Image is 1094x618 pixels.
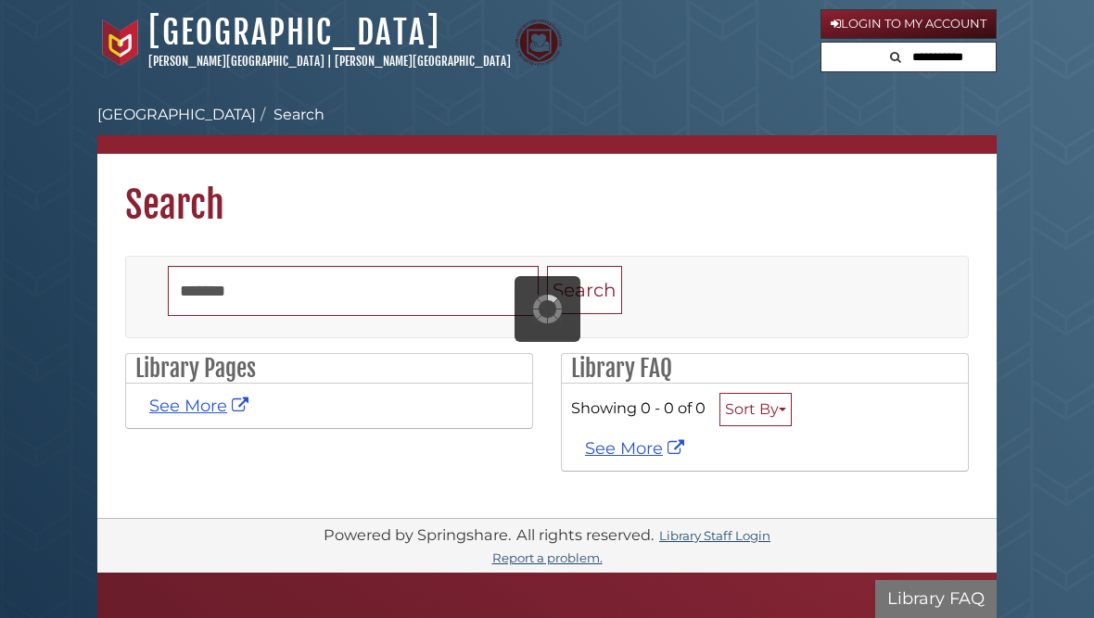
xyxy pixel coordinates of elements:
i: Search [890,51,901,63]
li: Search [256,104,324,126]
h2: Library Pages [126,354,532,384]
a: [GEOGRAPHIC_DATA] [97,106,256,123]
button: Search [884,43,907,68]
button: Sort By [719,393,792,426]
button: Search [547,266,622,315]
a: [PERSON_NAME][GEOGRAPHIC_DATA] [335,54,511,69]
h1: Search [97,154,997,228]
a: [PERSON_NAME][GEOGRAPHIC_DATA] [148,54,324,69]
nav: breadcrumb [97,104,997,154]
a: Report a problem. [492,550,603,565]
img: Calvin Theological Seminary [515,19,562,66]
span: | [327,54,332,69]
a: [GEOGRAPHIC_DATA] [148,12,440,53]
img: Working... [533,295,562,323]
div: All rights reserved. [514,525,656,544]
a: See More [585,438,689,459]
span: Showing 0 - 0 of 0 [571,398,706,417]
a: Login to My Account [820,9,997,39]
div: Powered by Springshare. [321,525,514,544]
img: Calvin University [97,19,144,66]
a: See More [149,396,253,416]
h2: Library FAQ [562,354,968,384]
button: Library FAQ [875,580,997,618]
a: Library Staff Login [659,528,770,543]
